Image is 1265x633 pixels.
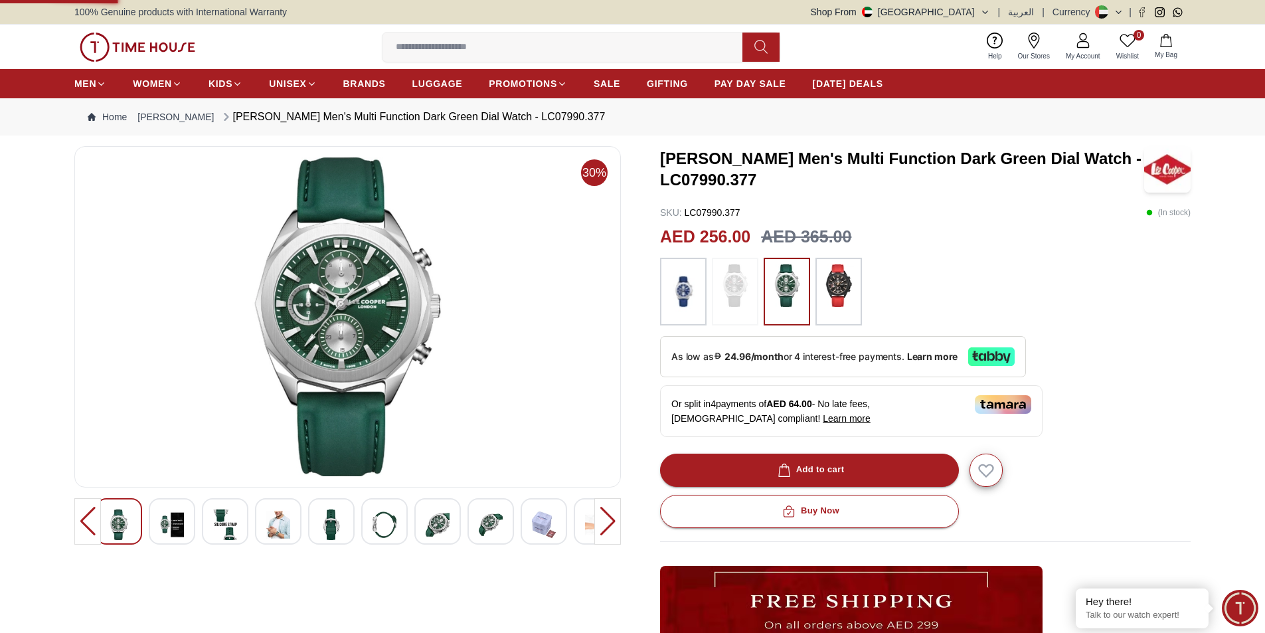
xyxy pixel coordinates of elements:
[1053,5,1096,19] div: Currency
[718,264,752,307] img: ...
[160,509,184,540] img: LEE COOPER Men's Multi Function Dark Blue Dial Watch - LC07990.399
[1134,30,1144,41] span: 0
[823,413,871,424] span: Learn more
[1060,51,1106,61] span: My Account
[983,51,1007,61] span: Help
[1147,31,1185,62] button: My Bag
[660,454,959,487] button: Add to cart
[660,148,1144,191] h3: [PERSON_NAME] Men's Multi Function Dark Green Dial Watch - LC07990.377
[1144,146,1191,193] img: LEE COOPER Men's Multi Function Dark Green Dial Watch - LC07990.377
[647,77,688,90] span: GIFTING
[266,509,290,540] img: LEE COOPER Men's Multi Function Dark Blue Dial Watch - LC07990.399
[1137,7,1147,17] a: Facebook
[1155,7,1165,17] a: Instagram
[660,225,750,250] h2: AED 256.00
[1222,590,1258,626] div: Chat Widget
[975,395,1031,414] img: Tamara
[1086,595,1199,608] div: Hey there!
[715,77,786,90] span: PAY DAY SALE
[88,110,127,124] a: Home
[766,399,811,409] span: AED 64.00
[412,72,463,96] a: LUGGAGE
[220,109,606,125] div: [PERSON_NAME] Men's Multi Function Dark Green Dial Watch - LC07990.377
[647,72,688,96] a: GIFTING
[74,98,1191,136] nav: Breadcrumb
[1042,5,1045,19] span: |
[479,509,503,540] img: LEE COOPER Men's Multi Function Dark Blue Dial Watch - LC07990.399
[581,159,608,186] span: 30%
[667,264,700,319] img: ...
[980,30,1010,64] a: Help
[80,33,195,62] img: ...
[1146,206,1191,219] p: ( In stock )
[74,5,287,19] span: 100% Genuine products with International Warranty
[107,509,131,540] img: LEE COOPER Men's Multi Function Dark Blue Dial Watch - LC07990.399
[489,77,557,90] span: PROMOTIONS
[775,462,845,478] div: Add to cart
[343,77,386,90] span: BRANDS
[813,77,883,90] span: [DATE] DEALS
[770,264,803,307] img: ...
[489,72,567,96] a: PROMOTIONS
[585,509,609,540] img: LEE COOPER Men's Multi Function Dark Blue Dial Watch - LC07990.399
[822,264,855,307] img: ...
[1010,30,1058,64] a: Our Stores
[1173,7,1183,17] a: Whatsapp
[811,5,990,19] button: Shop From[GEOGRAPHIC_DATA]
[1129,5,1132,19] span: |
[1013,51,1055,61] span: Our Stores
[1108,30,1147,64] a: 0Wishlist
[1008,5,1034,19] button: العربية
[998,5,1001,19] span: |
[594,77,620,90] span: SALE
[86,157,610,476] img: LEE COOPER Men's Multi Function Dark Blue Dial Watch - LC07990.399
[660,207,682,218] span: SKU :
[1149,50,1183,60] span: My Bag
[133,72,182,96] a: WOMEN
[1111,51,1144,61] span: Wishlist
[660,385,1043,437] div: Or split in 4 payments of - No late fees, [DEMOGRAPHIC_DATA] compliant!
[319,509,343,540] img: LEE COOPER Men's Multi Function Dark Blue Dial Watch - LC07990.399
[133,77,172,90] span: WOMEN
[343,72,386,96] a: BRANDS
[594,72,620,96] a: SALE
[373,509,396,540] img: LEE COOPER Men's Multi Function Dark Blue Dial Watch - LC07990.399
[137,110,214,124] a: [PERSON_NAME]
[209,77,232,90] span: KIDS
[862,7,873,17] img: United Arab Emirates
[780,503,839,519] div: Buy Now
[209,72,242,96] a: KIDS
[715,72,786,96] a: PAY DAY SALE
[813,72,883,96] a: [DATE] DEALS
[426,509,450,540] img: LEE COOPER Men's Multi Function Dark Blue Dial Watch - LC07990.399
[213,509,237,540] img: LEE COOPER Men's Multi Function Dark Blue Dial Watch - LC07990.399
[74,77,96,90] span: MEN
[532,509,556,540] img: LEE COOPER Men's Multi Function Dark Blue Dial Watch - LC07990.399
[269,72,316,96] a: UNISEX
[660,206,740,219] p: LC07990.377
[412,77,463,90] span: LUGGAGE
[74,72,106,96] a: MEN
[761,225,851,250] h3: AED 365.00
[1086,610,1199,621] p: Talk to our watch expert!
[660,495,959,528] button: Buy Now
[269,77,306,90] span: UNISEX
